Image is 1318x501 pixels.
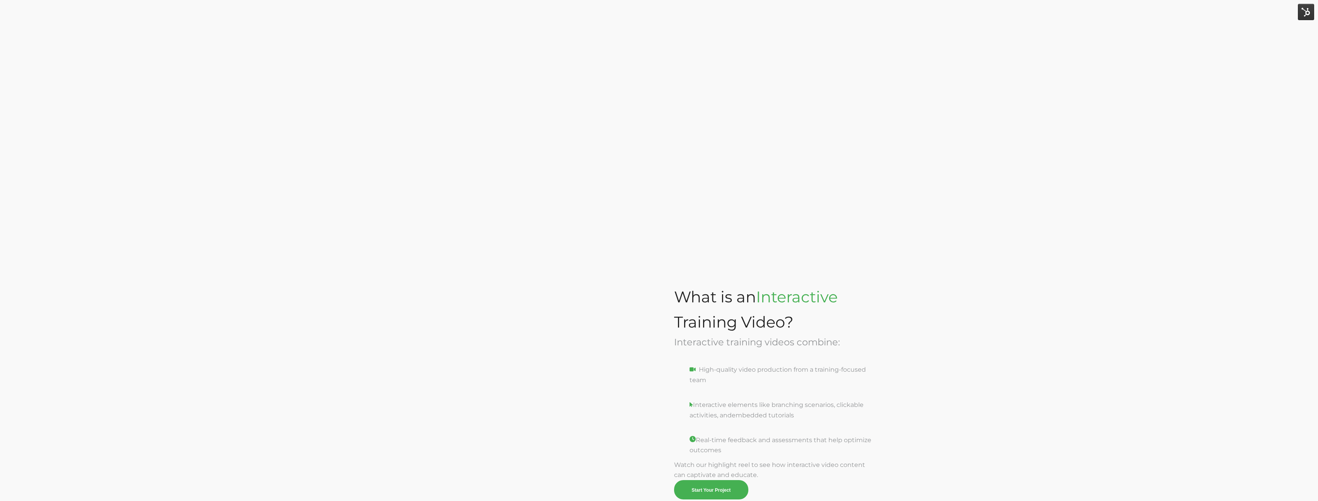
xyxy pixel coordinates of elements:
[690,401,864,419] span: Interactive elements like branching scenarios, clickable activities, and
[674,461,872,499] span: Watch our highlight reel to see how interactive video content can captivate and educate.
[1298,4,1314,20] img: HubSpot Tools Menu Toggle
[690,436,871,454] span: Real-time feedback and assessments that help optimize outcomes
[674,336,840,348] span: Interactive training videos combine:
[690,366,866,384] span: High-quality video production from a training-focused team
[691,487,731,493] span: Start Your Project
[756,287,838,306] span: Interactive
[732,412,794,419] span: embedded tutorials
[436,311,655,473] iframe: NextThought Demos
[674,287,838,331] span: What is an Training Video?
[674,480,748,499] a: Start Your Project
